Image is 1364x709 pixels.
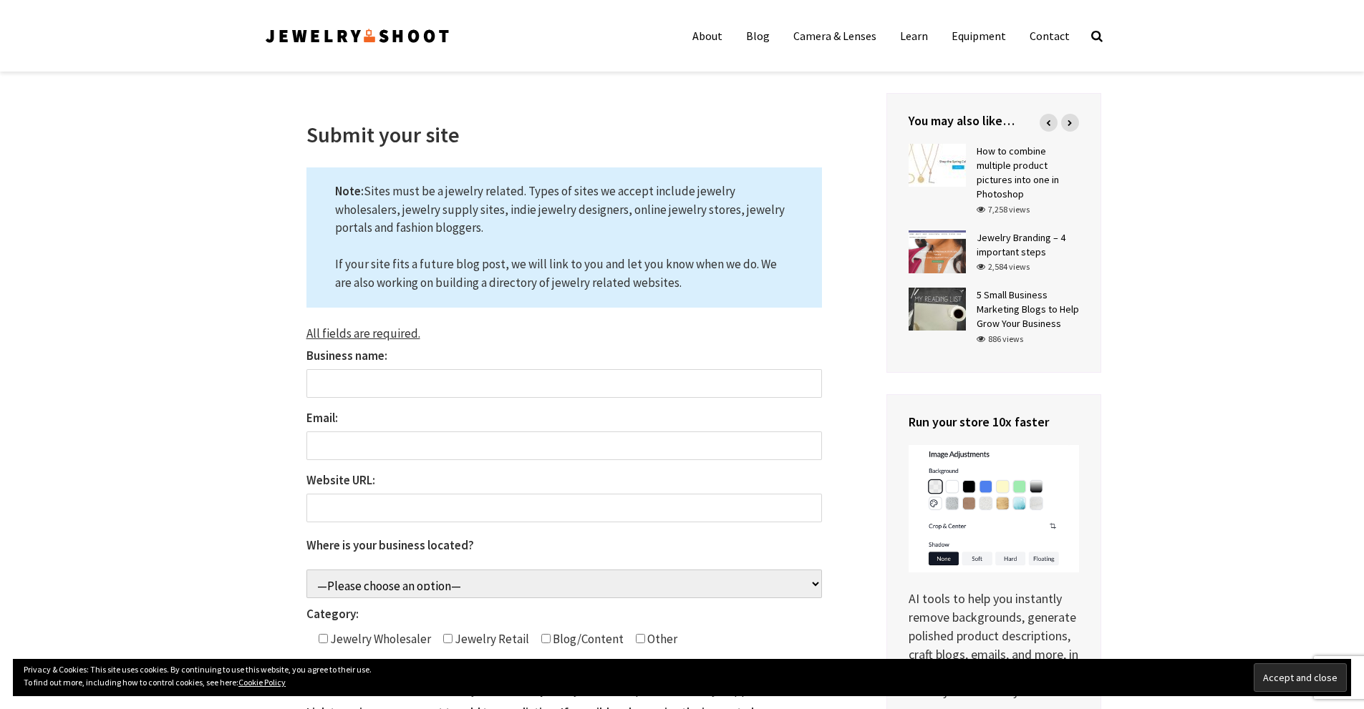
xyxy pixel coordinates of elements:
p: AI tools to help you instantly remove backgrounds, generate polished product descriptions, craft ... [909,445,1079,700]
a: About [682,21,733,50]
a: Learn [889,21,939,50]
a: How to combine multiple product pictures into one in Photoshop [977,145,1059,200]
input: Website URL: [306,494,822,522]
div: 7,258 views [977,203,1030,216]
a: Blog [735,21,780,50]
input: Business name: [306,369,822,398]
h4: Run your store 10x faster [909,413,1079,431]
span: Other [645,631,677,647]
img: Jewelry Photographer Bay Area - San Francisco | Nationwide via Mail [263,24,451,47]
b: Subcategory: [306,657,378,673]
p: Sites must be a jewelry related. Types of sites we accept include jewelry wholesalers, jewelry su... [306,167,822,308]
div: 2,584 views [977,260,1030,273]
a: 5 Small Business Marketing Blogs to Help Grow Your Business [977,288,1079,330]
a: Cookie Policy [238,677,286,688]
b: Email: [306,410,338,426]
input: Accept and close [1254,663,1347,692]
a: Jewelry Branding – 4 important steps [977,231,1065,258]
div: Privacy & Cookies: This site uses cookies. By continuing to use this website, you agree to their ... [13,659,1351,696]
a: Equipment [941,21,1017,50]
a: Camera & Lenses [783,21,887,50]
span: Jewelry Wholesaler [328,631,431,647]
div: 886 views [977,333,1023,346]
span: Blog/Content [551,631,624,647]
strong: Note: [335,183,364,199]
b: Website URL: [306,472,375,488]
h1: Submit your site [306,122,822,147]
span: Jewelry Retail [453,631,529,647]
b: Category: [306,606,359,622]
b: Business name: [306,348,387,363]
input: Email: [306,431,822,460]
b: Where is your business located? [306,537,474,553]
a: Contact [1019,21,1080,50]
u: All fields are required. [306,326,420,341]
h4: You may also like… [909,112,1079,129]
